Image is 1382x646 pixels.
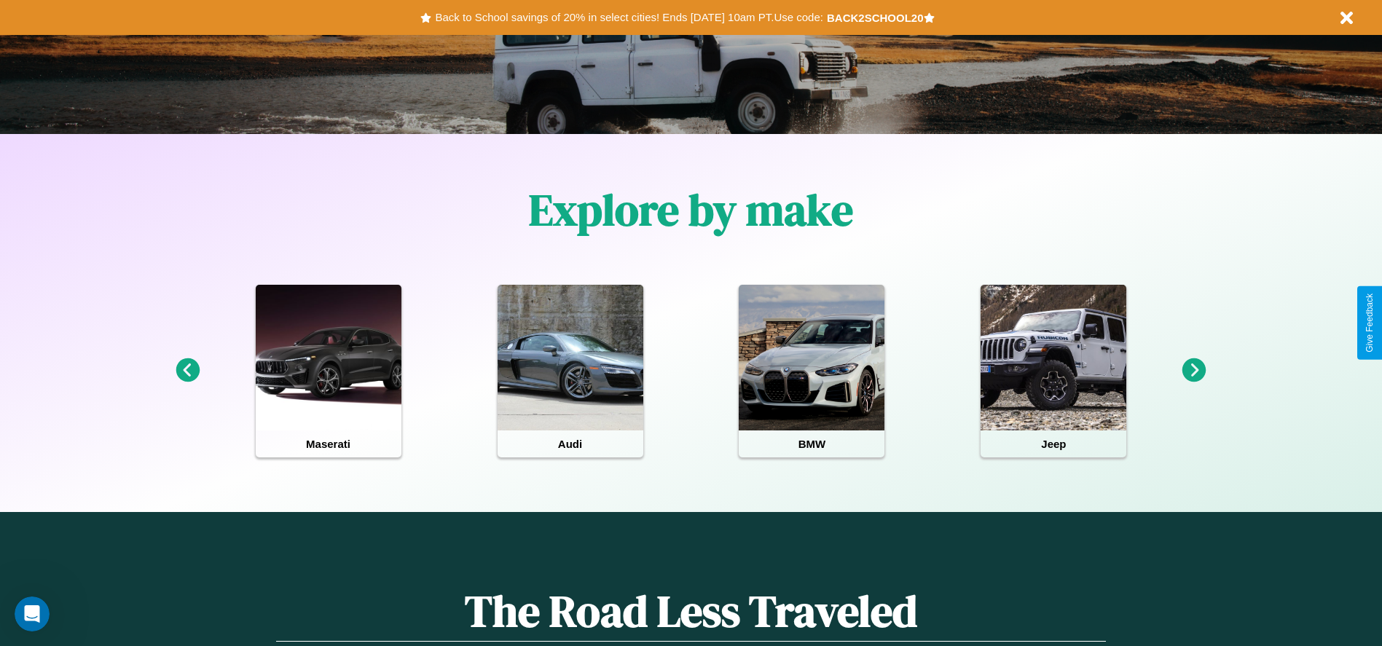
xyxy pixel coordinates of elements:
h4: Maserati [256,430,401,457]
button: Back to School savings of 20% in select cities! Ends [DATE] 10am PT.Use code: [431,7,826,28]
h4: Audi [498,430,643,457]
h4: Jeep [981,430,1126,457]
iframe: Intercom live chat [15,596,50,631]
b: BACK2SCHOOL20 [827,12,924,24]
h1: The Road Less Traveled [276,581,1105,642]
h4: BMW [739,430,884,457]
div: Give Feedback [1365,294,1375,352]
h1: Explore by make [529,180,853,240]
